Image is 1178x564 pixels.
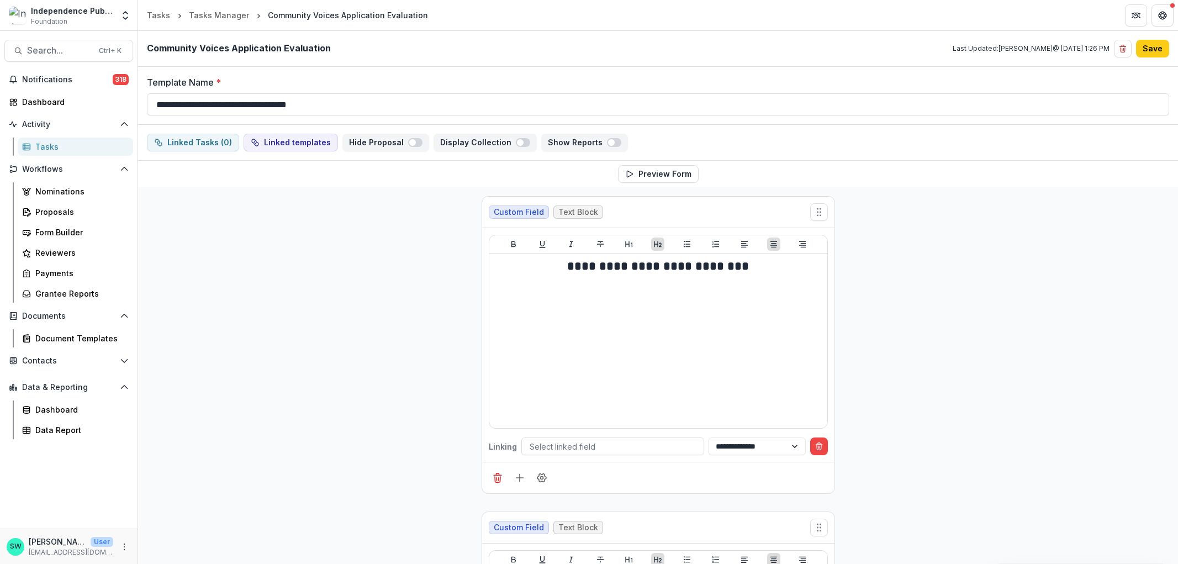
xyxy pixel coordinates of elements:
[18,421,133,439] a: Data Report
[349,138,408,147] p: Hide Proposal
[622,238,636,251] button: Heading 1
[810,203,828,221] button: Move field
[507,238,520,251] button: Bold
[18,138,133,156] a: Tasks
[489,441,517,452] p: Linking
[489,469,506,487] button: Delete field
[22,383,115,392] span: Data & Reporting
[434,134,537,151] button: Display Collection
[22,75,113,85] span: Notifications
[1125,4,1147,27] button: Partners
[22,96,124,108] div: Dashboard
[494,523,544,533] span: Custom Field
[29,536,86,547] p: [PERSON_NAME]
[35,333,124,344] div: Document Templates
[536,238,549,251] button: Underline
[810,438,828,455] button: Delete condition
[35,141,124,152] div: Tasks
[494,208,544,217] span: Custom Field
[35,424,124,436] div: Data Report
[18,329,133,347] a: Document Templates
[796,238,809,251] button: Align Right
[18,223,133,241] a: Form Builder
[4,40,133,62] button: Search...
[4,160,133,178] button: Open Workflows
[35,206,124,218] div: Proposals
[189,9,249,21] div: Tasks Manager
[953,44,1110,54] p: Last Updated: [PERSON_NAME] @ [DATE] 1:26 PM
[440,138,516,147] p: Display Collection
[31,5,113,17] div: Independence Public Media Foundation
[558,523,598,533] span: Text Block
[142,7,432,23] nav: breadcrumb
[147,134,239,151] button: dependent-tasks
[244,134,338,151] button: linking-template
[18,400,133,419] a: Dashboard
[4,71,133,88] button: Notifications318
[680,238,694,251] button: Bullet List
[184,7,253,23] a: Tasks Manager
[4,93,133,111] a: Dashboard
[22,312,115,321] span: Documents
[29,547,113,557] p: [EMAIL_ADDRESS][DOMAIN_NAME]
[147,43,331,54] h2: Community Voices Application Evaluation
[810,519,828,536] button: Move field
[97,45,124,57] div: Ctrl + K
[142,7,175,23] a: Tasks
[268,9,428,21] div: Community Voices Application Evaluation
[18,264,133,282] a: Payments
[22,165,115,174] span: Workflows
[651,238,664,251] button: Heading 2
[27,45,92,56] span: Search...
[558,208,598,217] span: Text Block
[1151,4,1174,27] button: Get Help
[118,540,131,554] button: More
[18,284,133,303] a: Grantee Reports
[342,134,429,151] button: Hide Proposal
[35,288,124,299] div: Grantee Reports
[35,247,124,259] div: Reviewers
[618,165,699,183] button: Preview Form
[9,7,27,24] img: Independence Public Media Foundation
[4,115,133,133] button: Open Activity
[31,17,67,27] span: Foundation
[564,238,578,251] button: Italicize
[35,404,124,415] div: Dashboard
[18,203,133,221] a: Proposals
[709,238,722,251] button: Ordered List
[548,138,607,147] p: Show Reports
[22,356,115,366] span: Contacts
[541,134,628,151] button: Show Reports
[147,9,170,21] div: Tasks
[1136,40,1169,57] button: Save
[22,120,115,129] span: Activity
[594,238,607,251] button: Strike
[4,352,133,370] button: Open Contacts
[4,378,133,396] button: Open Data & Reporting
[91,537,113,547] p: User
[738,238,751,251] button: Align Left
[10,543,22,550] div: Sherella WIlliams
[18,244,133,262] a: Reviewers
[18,182,133,201] a: Nominations
[767,238,780,251] button: Align Center
[113,74,129,85] span: 318
[533,469,551,487] button: Field Settings
[35,267,124,279] div: Payments
[35,226,124,238] div: Form Builder
[35,186,124,197] div: Nominations
[511,469,529,487] button: Add field
[147,76,1163,89] label: Template Name
[118,4,133,27] button: Open entity switcher
[1114,40,1132,57] button: Delete template
[4,307,133,325] button: Open Documents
